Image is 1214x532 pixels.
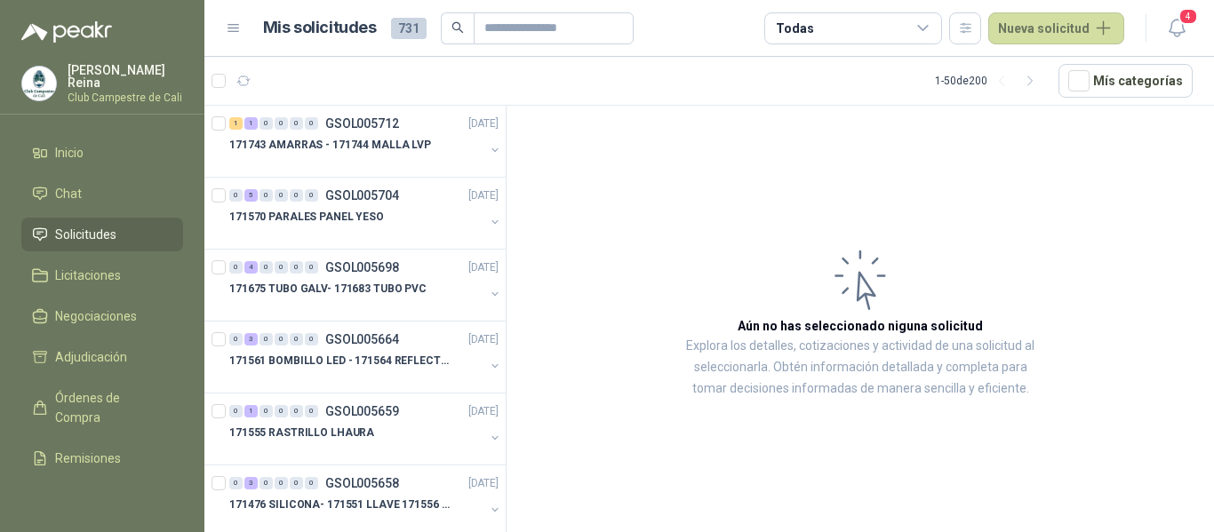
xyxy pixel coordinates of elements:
div: 3 [244,333,258,345]
div: 0 [290,333,303,345]
p: 171743 AMARRAS - 171744 MALLA LVP [229,137,431,154]
div: 0 [290,261,303,274]
div: 0 [290,477,303,489]
h3: Aún no has seleccionado niguna solicitud [738,316,983,336]
a: Negociaciones [21,299,183,333]
span: Remisiones [55,449,121,468]
div: 0 [305,189,318,202]
div: 0 [275,189,288,202]
button: Nueva solicitud [988,12,1124,44]
a: Órdenes de Compra [21,381,183,434]
div: 0 [229,261,243,274]
img: Company Logo [22,67,56,100]
p: [DATE] [468,259,499,276]
span: Adjudicación [55,347,127,367]
p: 171570 PARALES PANEL YESO [229,209,384,226]
p: [DATE] [468,475,499,492]
div: 0 [275,333,288,345]
div: 0 [260,261,273,274]
a: Licitaciones [21,258,183,292]
p: 171561 BOMBILLO LED - 171564 REFLECTOR 50W [229,353,451,369]
a: 0 3 0 0 0 0 GSOL005664[DATE] 171561 BOMBILLO LED - 171564 REFLECTOR 50W [229,329,502,385]
span: Negociaciones [55,306,137,326]
div: 0 [275,405,288,417]
div: 1 [244,405,258,417]
a: 0 5 0 0 0 0 GSOL005704[DATE] 171570 PARALES PANEL YESO [229,185,502,242]
p: [PERSON_NAME] Reina [68,64,183,89]
div: 0 [275,477,288,489]
p: GSOL005712 [325,117,399,130]
p: GSOL005704 [325,189,399,202]
div: 0 [229,405,243,417]
p: GSOL005659 [325,405,399,417]
div: 0 [290,189,303,202]
div: 0 [260,189,273,202]
a: Remisiones [21,441,183,475]
div: 0 [260,405,273,417]
p: GSOL005658 [325,477,399,489]
img: Logo peakr [21,21,112,43]
span: search [451,21,464,34]
div: 0 [260,333,273,345]
div: 1 [244,117,258,130]
p: [DATE] [468,187,499,204]
button: 4 [1161,12,1193,44]
p: Club Campestre de Cali [68,92,183,103]
div: 1 [229,117,243,130]
div: 0 [275,117,288,130]
span: 731 [391,18,427,39]
p: 171476 SILICONA- 171551 LLAVE 171556 CHAZO [229,496,451,513]
a: Solicitudes [21,218,183,251]
p: [DATE] [468,115,499,132]
p: 171555 RASTRILLO LHAURA [229,425,374,441]
a: 0 1 0 0 0 0 GSOL005659[DATE] 171555 RASTRILLO LHAURA [229,401,502,457]
div: 0 [229,189,243,202]
span: Licitaciones [55,266,121,285]
div: 0 [305,405,318,417]
div: 0 [290,117,303,130]
div: 0 [275,261,288,274]
div: 0 [305,477,318,489]
a: Configuración [21,482,183,516]
p: Explora los detalles, cotizaciones y actividad de una solicitud al seleccionarla. Obtén informaci... [684,336,1036,400]
div: 0 [290,405,303,417]
p: [DATE] [468,331,499,348]
h1: Mis solicitudes [263,15,377,41]
p: [DATE] [468,403,499,420]
div: 0 [305,333,318,345]
span: Inicio [55,143,84,163]
div: 0 [305,261,318,274]
div: Todas [776,19,813,38]
span: Órdenes de Compra [55,388,166,427]
div: 0 [229,477,243,489]
span: 4 [1178,8,1198,25]
div: 0 [260,477,273,489]
p: GSOL005664 [325,333,399,345]
div: 4 [244,261,258,274]
a: 0 3 0 0 0 0 GSOL005658[DATE] 171476 SILICONA- 171551 LLAVE 171556 CHAZO [229,472,502,529]
div: 0 [305,117,318,130]
a: Chat [21,177,183,210]
a: 1 1 0 0 0 0 GSOL005712[DATE] 171743 AMARRAS - 171744 MALLA LVP [229,113,502,170]
div: 0 [229,333,243,345]
span: Chat [55,184,82,203]
a: Inicio [21,136,183,170]
a: 0 4 0 0 0 0 GSOL005698[DATE] 171675 TUBO GALV- 171683 TUBO PVC [229,257,502,314]
p: 171675 TUBO GALV- 171683 TUBO PVC [229,281,427,298]
div: 5 [244,189,258,202]
p: GSOL005698 [325,261,399,274]
span: Solicitudes [55,225,116,244]
div: 0 [260,117,273,130]
div: 3 [244,477,258,489]
a: Adjudicación [21,340,183,374]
